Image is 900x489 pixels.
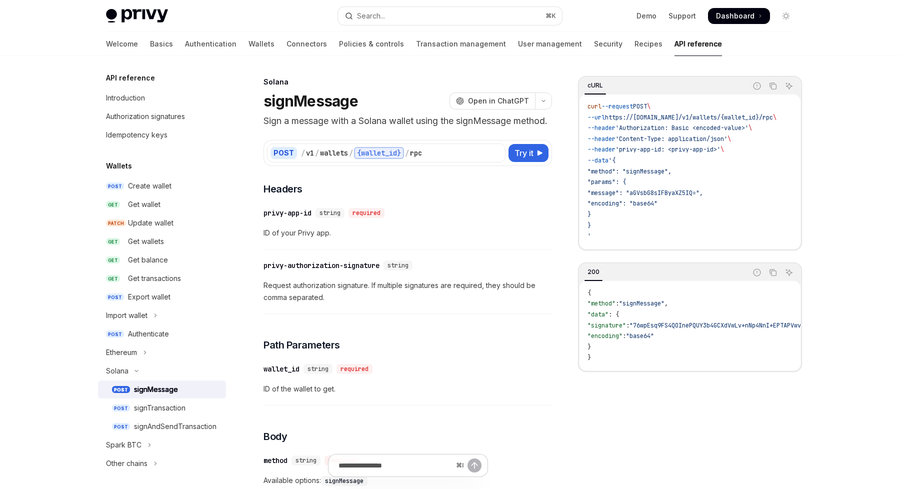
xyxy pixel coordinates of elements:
[315,148,319,158] div: /
[106,256,120,264] span: GET
[112,386,130,393] span: POST
[98,269,226,287] a: GETGet transactions
[674,32,722,56] a: API reference
[98,380,226,398] a: POSTsignMessage
[594,32,622,56] a: Security
[128,198,160,210] div: Get wallet
[634,32,662,56] a: Recipes
[587,343,591,351] span: }
[636,11,656,21] a: Demo
[615,124,748,132] span: 'Authorization: Basic <encoded-value>'
[98,343,226,361] button: Toggle Ethereum section
[338,7,562,25] button: Open search
[106,160,132,172] h5: Wallets
[263,279,552,303] span: Request authorization signature. If multiple signatures are required, they should be comma separa...
[185,32,236,56] a: Authentication
[286,32,327,56] a: Connectors
[128,291,170,303] div: Export wallet
[587,353,591,361] span: }
[134,383,178,395] div: signMessage
[128,180,171,192] div: Create wallet
[307,365,328,373] span: string
[263,338,340,352] span: Path Parameters
[263,77,552,87] div: Solana
[128,328,169,340] div: Authenticate
[626,332,654,340] span: "base64"
[619,299,664,307] span: "signMessage"
[301,148,305,158] div: /
[106,110,185,122] div: Authorization signatures
[98,214,226,232] a: PATCHUpdate wallet
[270,147,297,159] div: POST
[467,458,481,472] button: Send message
[608,156,615,164] span: '{
[106,346,137,358] div: Ethereum
[128,254,168,266] div: Get balance
[605,113,773,121] span: https://[DOMAIN_NAME]/v1/wallets/{wallet_id}/rpc
[708,8,770,24] a: Dashboard
[106,219,126,227] span: PATCH
[98,89,226,107] a: Introduction
[587,124,615,132] span: --header
[106,238,120,245] span: GET
[263,227,552,239] span: ID of your Privy app.
[622,332,626,340] span: :
[98,288,226,306] a: POSTExport wallet
[587,178,626,186] span: "params": {
[633,102,647,110] span: POST
[319,209,340,217] span: string
[98,195,226,213] a: GETGet wallet
[468,96,529,106] span: Open in ChatGPT
[387,261,408,269] span: string
[128,217,173,229] div: Update wallet
[98,417,226,435] a: POSTsignAndSendTransaction
[584,79,606,91] div: cURL
[263,429,287,443] span: Body
[727,135,731,143] span: \
[587,199,657,207] span: "encoding": "base64"
[263,208,311,218] div: privy-app-id
[410,148,422,158] div: rpc
[263,92,358,110] h1: signMessage
[112,404,130,412] span: POST
[587,113,605,121] span: --url
[106,330,124,338] span: POST
[587,102,601,110] span: curl
[601,102,633,110] span: --request
[587,289,591,297] span: {
[416,32,506,56] a: Transaction management
[98,325,226,343] a: POSTAuthenticate
[150,32,173,56] a: Basics
[338,454,452,476] input: Ask a question...
[664,299,668,307] span: ,
[587,299,615,307] span: "method"
[750,79,763,92] button: Report incorrect code
[615,299,619,307] span: :
[106,72,155,84] h5: API reference
[128,272,181,284] div: Get transactions
[98,306,226,324] button: Toggle Import wallet section
[263,260,379,270] div: privy-authorization-signature
[263,114,552,128] p: Sign a message with a Solana wallet using the signMessage method.
[320,148,348,158] div: wallets
[750,266,763,279] button: Report incorrect code
[716,11,754,21] span: Dashboard
[348,208,384,218] div: required
[766,266,779,279] button: Copy the contents from the code block
[587,210,591,218] span: }
[349,148,353,158] div: /
[106,32,138,56] a: Welcome
[405,148,409,158] div: /
[98,107,226,125] a: Authorization signatures
[98,362,226,380] button: Toggle Solana section
[106,365,128,377] div: Solana
[263,364,299,374] div: wallet_id
[615,145,720,153] span: 'privy-app-id: <privy-app-id>'
[587,145,615,153] span: --header
[106,92,145,104] div: Introduction
[782,266,795,279] button: Ask AI
[112,423,130,430] span: POST
[339,32,404,56] a: Policies & controls
[106,182,124,190] span: POST
[720,145,724,153] span: \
